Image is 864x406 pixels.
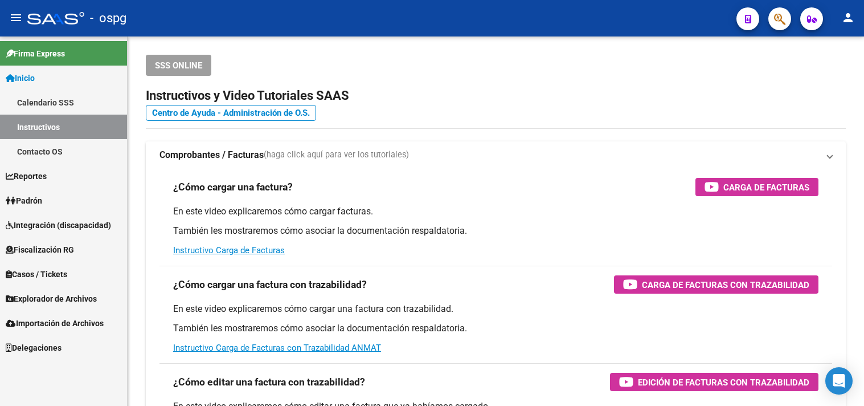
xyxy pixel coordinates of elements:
[264,149,409,161] span: (haga click aquí para ver los tutoriales)
[841,11,855,25] mat-icon: person
[638,375,809,389] span: Edición de Facturas con Trazabilidad
[695,178,818,196] button: Carga de Facturas
[146,85,846,107] h2: Instructivos y Video Tutoriales SAAS
[6,47,65,60] span: Firma Express
[173,374,365,390] h3: ¿Cómo editar una factura con trazabilidad?
[146,105,316,121] a: Centro de Ayuda - Administración de O.S.
[146,141,846,169] mat-expansion-panel-header: Comprobantes / Facturas(haga click aquí para ver los tutoriales)
[614,275,818,294] button: Carga de Facturas con Trazabilidad
[723,180,809,194] span: Carga de Facturas
[173,303,818,315] p: En este video explicaremos cómo cargar una factura con trazabilidad.
[6,243,74,256] span: Fiscalización RG
[6,194,42,207] span: Padrón
[155,60,202,71] span: SSS ONLINE
[642,278,809,292] span: Carga de Facturas con Trazabilidad
[173,245,285,255] a: Instructivo Carga de Facturas
[6,268,67,281] span: Casos / Tickets
[173,322,818,335] p: También les mostraremos cómo asociar la documentación respaldatoria.
[610,373,818,391] button: Edición de Facturas con Trazabilidad
[90,6,126,31] span: - ospg
[173,343,381,353] a: Instructivo Carga de Facturas con Trazabilidad ANMAT
[173,277,367,293] h3: ¿Cómo cargar una factura con trazabilidad?
[159,149,264,161] strong: Comprobantes / Facturas
[6,293,97,305] span: Explorador de Archivos
[146,55,211,76] button: SSS ONLINE
[825,367,853,395] div: Open Intercom Messenger
[6,170,47,182] span: Reportes
[6,219,111,232] span: Integración (discapacidad)
[6,317,104,330] span: Importación de Archivos
[173,179,293,195] h3: ¿Cómo cargar una factura?
[173,205,818,218] p: En este video explicaremos cómo cargar facturas.
[173,225,818,237] p: También les mostraremos cómo asociar la documentación respaldatoria.
[6,72,35,84] span: Inicio
[6,342,62,354] span: Delegaciones
[9,11,23,25] mat-icon: menu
